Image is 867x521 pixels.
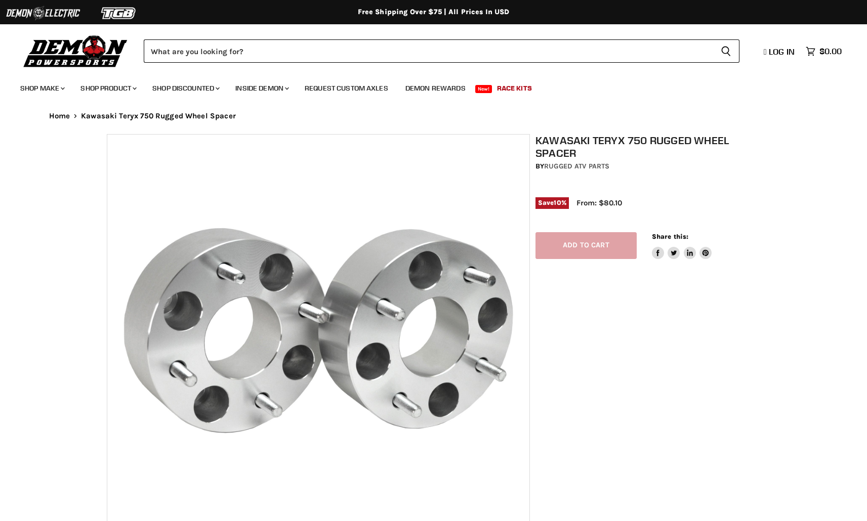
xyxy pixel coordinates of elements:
[13,78,71,99] a: Shop Make
[49,112,70,120] a: Home
[144,39,713,63] input: Search
[554,199,561,206] span: 10
[73,78,143,99] a: Shop Product
[20,33,131,69] img: Demon Powersports
[759,47,801,56] a: Log in
[535,134,766,159] h1: Kawasaki Teryx 750 Rugged Wheel Spacer
[145,78,226,99] a: Shop Discounted
[801,44,847,59] a: $0.00
[13,74,839,99] ul: Main menu
[713,39,739,63] button: Search
[144,39,739,63] form: Product
[81,112,236,120] span: Kawasaki Teryx 750 Rugged Wheel Spacer
[489,78,540,99] a: Race Kits
[29,112,839,120] nav: Breadcrumbs
[535,161,766,172] div: by
[475,85,492,93] span: New!
[228,78,295,99] a: Inside Demon
[398,78,473,99] a: Demon Rewards
[576,198,622,207] span: From: $80.10
[29,8,839,17] div: Free Shipping Over $75 | All Prices In USD
[652,233,688,240] span: Share this:
[819,47,842,56] span: $0.00
[535,197,569,208] span: Save %
[5,4,81,23] img: Demon Electric Logo 2
[297,78,396,99] a: Request Custom Axles
[81,4,157,23] img: TGB Logo 2
[544,162,609,170] a: Rugged ATV Parts
[769,47,795,57] span: Log in
[652,232,712,259] aside: Share this:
